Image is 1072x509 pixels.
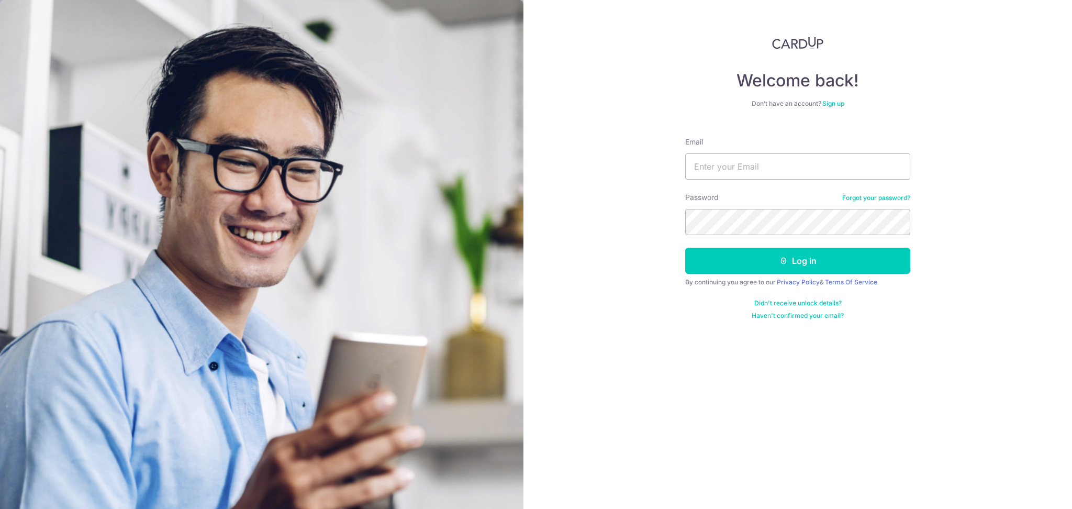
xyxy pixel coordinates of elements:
a: Haven't confirmed your email? [752,312,844,320]
a: Didn't receive unlock details? [754,299,842,307]
button: Log in [685,248,910,274]
label: Email [685,137,703,147]
a: Sign up [822,99,844,107]
img: CardUp Logo [772,37,823,49]
h4: Welcome back! [685,70,910,91]
div: Don’t have an account? [685,99,910,108]
a: Privacy Policy [777,278,820,286]
a: Forgot your password? [842,194,910,202]
label: Password [685,192,719,203]
a: Terms Of Service [825,278,877,286]
input: Enter your Email [685,153,910,180]
div: By continuing you agree to our & [685,278,910,286]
